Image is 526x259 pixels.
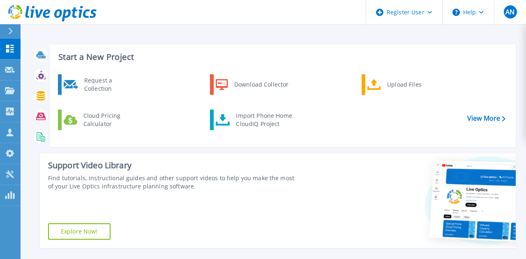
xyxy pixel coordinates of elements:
[210,74,294,95] a: Download Collector
[80,76,140,93] div: Request a Collection
[48,223,111,240] a: Explore Now!
[58,53,505,62] h3: Start a New Project
[362,74,446,95] a: Upload Files
[383,76,444,93] div: Upload Files
[58,74,142,95] a: Request a Collection
[230,76,292,93] div: Download Collector
[467,115,505,122] a: View More
[232,112,296,128] div: Import Phone Home CloudIQ Project
[58,110,142,130] a: Cloud Pricing Calculator
[79,112,140,128] div: Cloud Pricing Calculator
[48,160,295,171] div: Support Video Library
[48,174,295,190] div: Find tutorials, instructional guides and other support videos to help you make the most of your L...
[505,9,514,15] span: AN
